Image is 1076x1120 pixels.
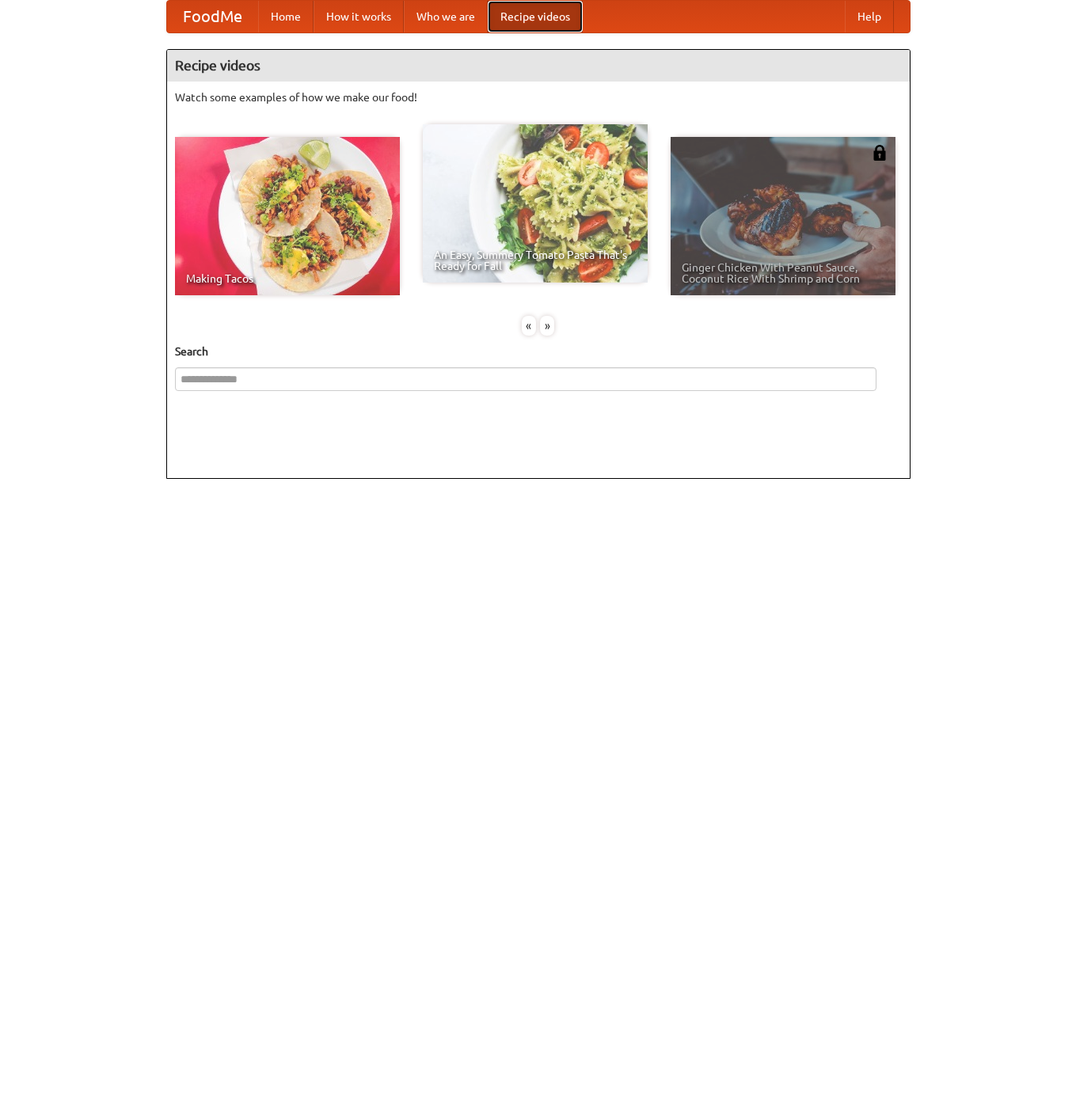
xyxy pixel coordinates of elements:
a: Recipe videos [488,1,583,32]
p: Watch some examples of how we make our food! [175,89,902,105]
div: « [522,316,536,336]
a: Home [258,1,314,32]
h4: Recipe videos [167,50,910,82]
h5: Search [175,344,902,359]
a: FoodMe [167,1,258,32]
a: Help [845,1,894,32]
span: Making Tacos [186,273,389,284]
a: An Easy, Summery Tomato Pasta That's Ready for Fall [423,124,648,283]
a: Making Tacos [175,137,400,295]
span: An Easy, Summery Tomato Pasta That's Ready for Fall [434,249,637,271]
div: » [540,316,554,336]
img: 483408.png [872,145,888,161]
a: How it works [314,1,404,32]
a: Who we are [404,1,488,32]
